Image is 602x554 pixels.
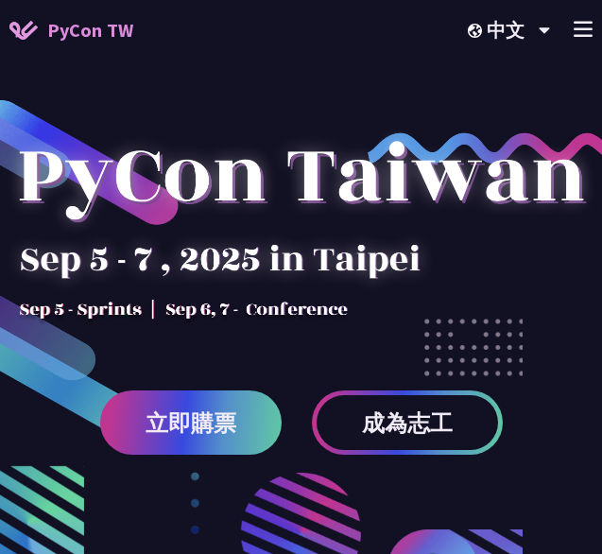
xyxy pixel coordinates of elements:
a: 成為志工 [312,390,503,455]
a: PyCon TW [9,7,133,54]
img: Home icon of PyCon TW 2025 [9,21,38,40]
img: Locale Icon [468,24,487,38]
span: PyCon TW [47,16,133,44]
span: 立即購票 [146,411,236,435]
a: 立即購票 [100,390,282,455]
span: 成為志工 [362,411,453,435]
